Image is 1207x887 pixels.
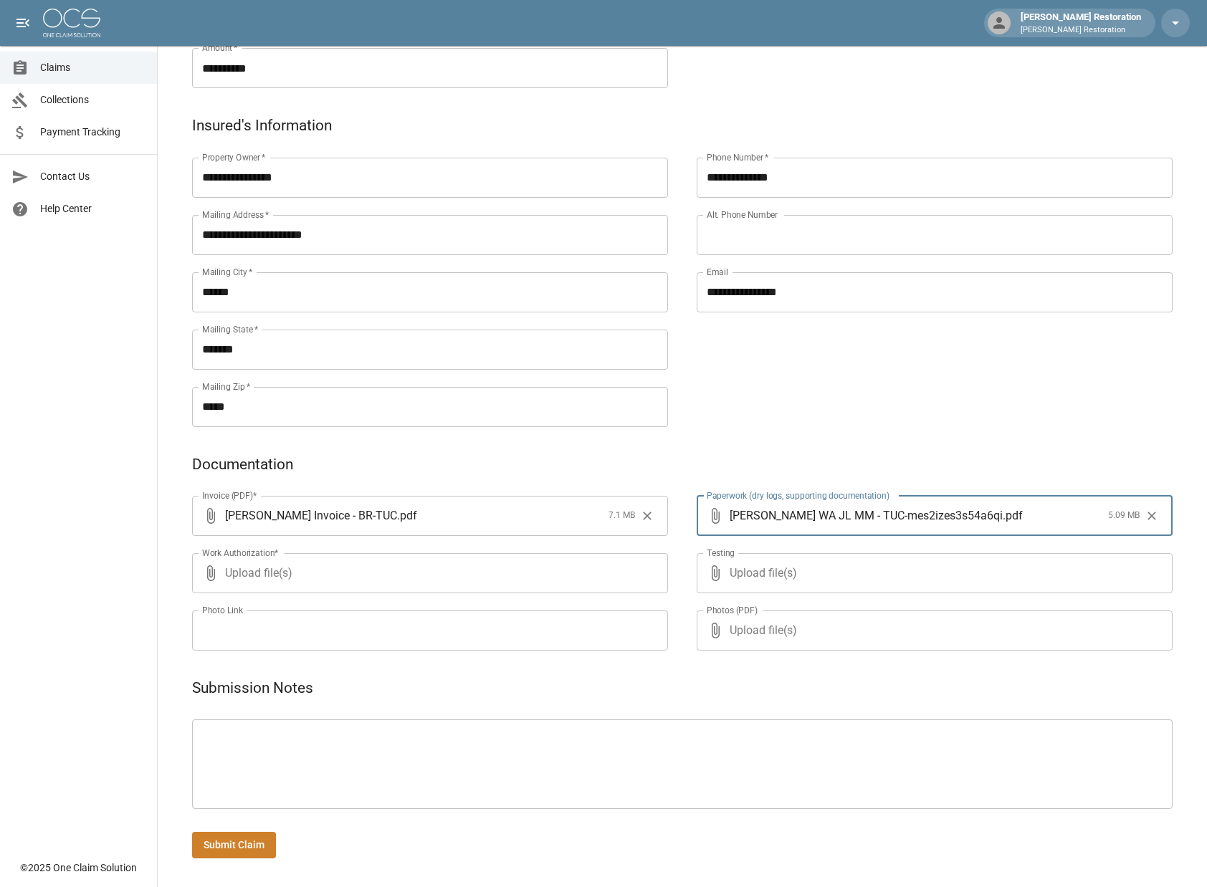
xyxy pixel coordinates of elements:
span: Collections [40,92,145,107]
span: Upload file(s) [225,553,629,593]
label: Testing [707,547,735,559]
span: Contact Us [40,169,145,184]
div: © 2025 One Claim Solution [20,860,137,875]
label: Work Authorization* [202,547,279,559]
label: Alt. Phone Number [707,208,778,221]
span: Upload file(s) [730,553,1134,593]
span: Upload file(s) [730,610,1134,651]
label: Phone Number [707,151,768,163]
button: Clear [636,505,658,527]
label: Amount [202,42,238,54]
span: 7.1 MB [609,509,635,523]
label: Photos (PDF) [707,604,758,616]
button: open drawer [9,9,37,37]
label: Photo Link [202,604,243,616]
p: [PERSON_NAME] Restoration [1021,24,1141,37]
label: Email [707,266,728,278]
label: Mailing City [202,266,253,278]
label: Property Owner [202,151,266,163]
label: Mailing State [202,323,258,335]
span: Payment Tracking [40,125,145,140]
button: Submit Claim [192,832,276,858]
span: [PERSON_NAME] WA JL MM - TUC-mes2izes3s54a6qi [730,507,1003,524]
label: Mailing Zip [202,380,251,393]
span: [PERSON_NAME] Invoice - BR-TUC [225,507,397,524]
label: Paperwork (dry logs, supporting documentation) [707,489,889,502]
span: 5.09 MB [1108,509,1140,523]
img: ocs-logo-white-transparent.png [43,9,100,37]
span: . pdf [1003,507,1023,524]
button: Clear [1141,505,1163,527]
label: Invoice (PDF)* [202,489,257,502]
span: Claims [40,60,145,75]
span: Help Center [40,201,145,216]
span: . pdf [397,507,417,524]
label: Mailing Address [202,208,269,221]
div: [PERSON_NAME] Restoration [1015,10,1147,36]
